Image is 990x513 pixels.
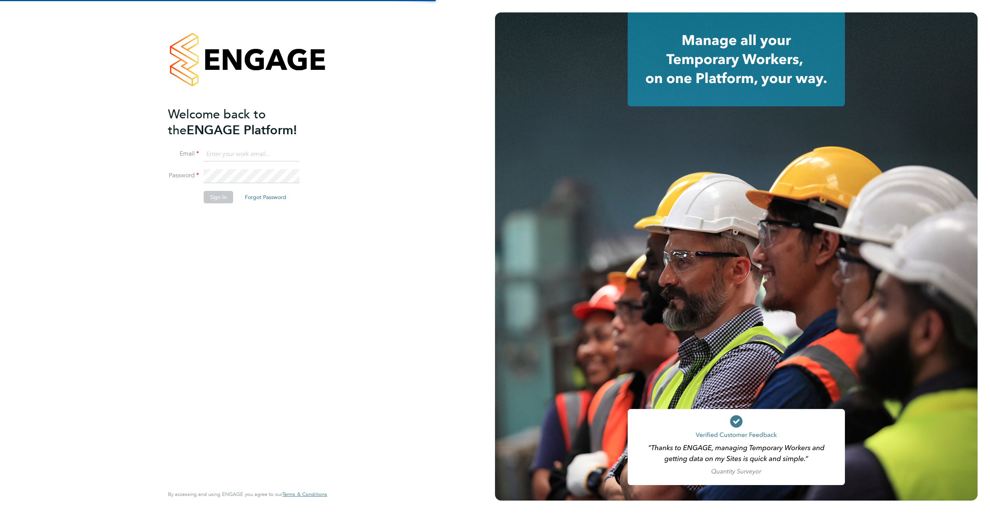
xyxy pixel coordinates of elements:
[204,147,299,161] input: Enter your work email...
[168,491,327,497] span: By accessing and using ENGAGE you agree to our
[282,491,327,497] a: Terms & Conditions
[239,191,292,203] button: Forgot Password
[168,150,199,158] label: Email
[168,172,199,180] label: Password
[204,191,233,203] button: Sign In
[168,107,266,138] span: Welcome back to the
[168,106,319,138] h2: ENGAGE Platform!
